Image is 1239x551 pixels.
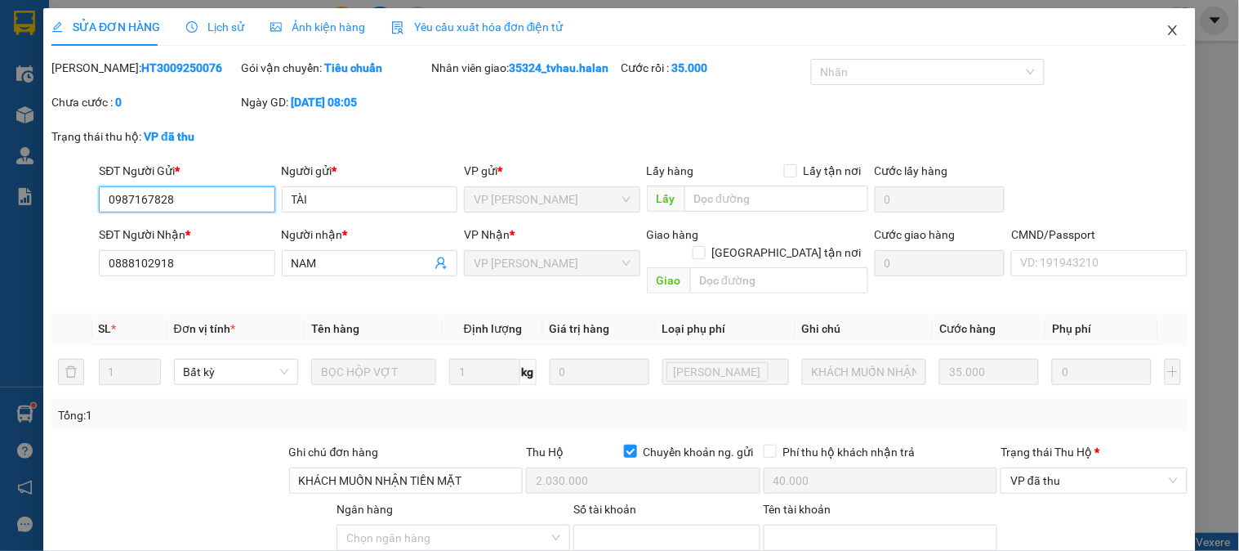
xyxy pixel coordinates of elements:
[764,503,831,516] label: Tên tài khoản
[550,359,649,385] input: 0
[647,164,694,177] span: Lấy hàng
[51,20,160,34] span: SỬA ĐƠN HÀNG
[289,468,524,494] input: Ghi chú đơn hàng
[474,187,630,212] span: VP Hoàng Văn Thụ
[706,244,868,262] span: [GEOGRAPHIC_DATA] tận nơi
[391,20,564,34] span: Yêu cầu xuất hóa đơn điện tử
[674,363,761,381] span: [PERSON_NAME]
[242,93,428,111] div: Ngày GD:
[656,313,796,345] th: Loại phụ phí
[99,322,112,335] span: SL
[684,186,868,212] input: Dọc đường
[431,59,617,77] div: Nhân viên giao:
[242,59,428,77] div: Gói vận chuyển:
[289,446,379,459] label: Ghi chú đơn hàng
[573,503,636,516] label: Số tài khoản
[184,360,289,384] span: Bất kỳ
[174,322,235,335] span: Đơn vị tính
[875,228,956,241] label: Cước giao hàng
[875,250,1005,276] input: Cước giao hàng
[621,59,807,77] div: Cước rồi :
[99,162,274,180] div: SĐT Người Gửi
[99,226,274,244] div: SĐT Người Nhận
[939,322,996,335] span: Cước hàng
[186,20,244,34] span: Lịch sử
[336,503,393,516] label: Ngân hàng
[464,322,522,335] span: Định lượng
[666,362,769,382] span: Lưu kho
[671,61,707,74] b: 35.000
[474,251,630,275] span: VP Nguyễn Trãi
[311,322,359,335] span: Tên hàng
[325,61,383,74] b: Tiêu chuẩn
[647,228,699,241] span: Giao hàng
[802,359,927,385] input: Ghi Chú
[550,322,610,335] span: Giá trị hàng
[1166,24,1179,37] span: close
[637,443,760,461] span: Chuyển khoản ng. gửi
[573,525,760,551] input: Số tài khoản
[520,359,537,385] span: kg
[270,20,365,34] span: Ảnh kiện hàng
[796,313,934,345] th: Ghi chú
[282,226,457,244] div: Người nhận
[526,446,564,459] span: Thu Hộ
[690,267,868,293] input: Dọc đường
[1010,468,1177,493] span: VP đã thu
[1165,359,1181,385] button: plus
[115,96,122,109] b: 0
[435,257,448,270] span: user-add
[311,359,436,385] input: VD: Bàn, Ghế
[777,443,922,461] span: Phí thu hộ khách nhận trả
[141,61,222,74] b: HT3009250076
[144,130,194,143] b: VP đã thu
[1001,443,1187,461] div: Trạng thái Thu Hộ
[1052,322,1091,335] span: Phụ phí
[58,406,479,424] div: Tổng: 1
[58,359,84,385] button: delete
[875,164,948,177] label: Cước lấy hàng
[391,21,404,34] img: icon
[51,128,286,146] div: Trạng thái thu hộ:
[464,228,510,241] span: VP Nhận
[464,162,640,180] div: VP gửi
[51,93,238,111] div: Chưa cước :
[1011,226,1187,244] div: CMND/Passport
[270,21,282,33] span: picture
[1150,8,1196,54] button: Close
[797,162,868,180] span: Lấy tận nơi
[647,267,690,293] span: Giao
[282,162,457,180] div: Người gửi
[764,525,998,551] input: Tên tài khoản
[875,186,1005,213] input: Cước lấy hàng
[509,61,608,74] b: 35324_tvhau.halan
[186,21,198,33] span: clock-circle
[51,21,63,33] span: edit
[292,96,358,109] b: [DATE] 08:05
[939,359,1039,385] input: 0
[647,186,684,212] span: Lấy
[51,59,238,77] div: [PERSON_NAME]:
[346,526,550,550] input: Ngân hàng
